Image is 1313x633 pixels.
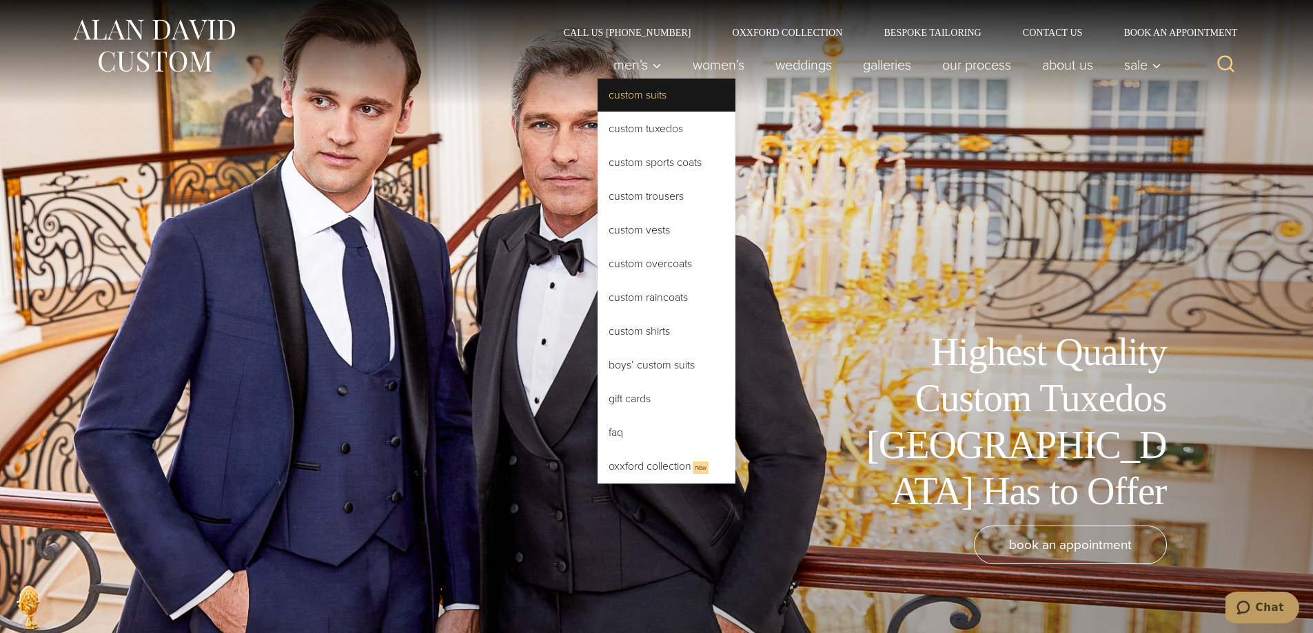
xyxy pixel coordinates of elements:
[598,146,735,179] a: Custom Sports Coats
[71,15,236,76] img: Alan David Custom
[598,51,1168,79] nav: Primary Navigation
[598,214,735,247] a: Custom Vests
[543,28,712,37] a: Call Us [PHONE_NUMBER]
[598,247,735,280] a: Custom Overcoats
[1103,28,1242,37] a: Book an Appointment
[1009,535,1132,554] span: book an appointment
[543,28,1243,37] nav: Secondary Navigation
[863,28,1001,37] a: Bespoke Tailoring
[926,51,1026,79] a: Our Process
[974,526,1167,564] a: book an appointment
[598,382,735,415] a: Gift Cards
[857,329,1167,515] h1: Highest Quality Custom Tuxedos [GEOGRAPHIC_DATA] Has to Offer
[598,450,735,484] a: Oxxford CollectionNew
[677,51,760,79] a: Women’s
[598,349,735,382] a: Boys’ Custom Suits
[598,79,735,112] a: Custom Suits
[598,281,735,314] a: Custom Raincoats
[693,461,709,474] span: New
[598,51,677,79] button: Men’s sub menu toggle
[598,180,735,213] a: Custom Trousers
[1108,51,1168,79] button: Sale sub menu toggle
[1002,28,1103,37] a: Contact Us
[847,51,926,79] a: Galleries
[711,28,863,37] a: Oxxford Collection
[598,315,735,348] a: Custom Shirts
[760,51,847,79] a: weddings
[1225,592,1299,626] iframe: Opens a widget where you can chat to one of our agents
[598,112,735,145] a: Custom Tuxedos
[1210,48,1243,81] button: View Search Form
[598,416,735,449] a: FAQ
[1026,51,1108,79] a: About Us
